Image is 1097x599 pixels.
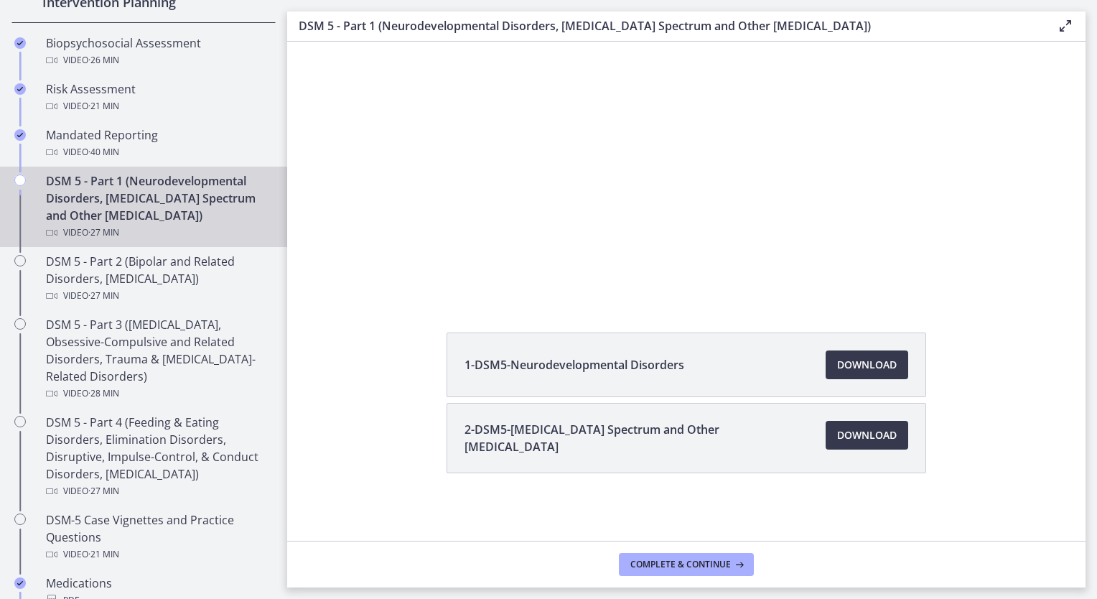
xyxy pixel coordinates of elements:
[88,144,119,161] span: · 40 min
[88,483,119,500] span: · 27 min
[299,17,1034,34] h3: DSM 5 - Part 1 (Neurodevelopmental Disorders, [MEDICAL_DATA] Spectrum and Other [MEDICAL_DATA])
[46,253,270,305] div: DSM 5 - Part 2 (Bipolar and Related Disorders, [MEDICAL_DATA])
[46,511,270,563] div: DSM-5 Case Vignettes and Practice Questions
[619,553,754,576] button: Complete & continue
[826,350,908,379] a: Download
[46,224,270,241] div: Video
[46,98,270,115] div: Video
[88,546,119,563] span: · 21 min
[46,52,270,69] div: Video
[837,356,897,373] span: Download
[88,98,119,115] span: · 21 min
[88,385,119,402] span: · 28 min
[46,385,270,402] div: Video
[46,126,270,161] div: Mandated Reporting
[630,559,731,570] span: Complete & continue
[46,316,270,402] div: DSM 5 - Part 3 ([MEDICAL_DATA], Obsessive-Compulsive and Related Disorders, Trauma & [MEDICAL_DAT...
[46,34,270,69] div: Biopsychosocial Assessment
[837,427,897,444] span: Download
[46,172,270,241] div: DSM 5 - Part 1 (Neurodevelopmental Disorders, [MEDICAL_DATA] Spectrum and Other [MEDICAL_DATA])
[14,129,26,141] i: Completed
[46,414,270,500] div: DSM 5 - Part 4 (Feeding & Eating Disorders, Elimination Disorders, Disruptive, Impulse-Control, &...
[46,287,270,305] div: Video
[46,546,270,563] div: Video
[88,52,119,69] span: · 26 min
[88,224,119,241] span: · 27 min
[46,483,270,500] div: Video
[46,80,270,115] div: Risk Assessment
[465,421,808,455] span: 2-DSM5-[MEDICAL_DATA] Spectrum and Other [MEDICAL_DATA]
[14,37,26,49] i: Completed
[826,421,908,450] a: Download
[14,83,26,95] i: Completed
[46,144,270,161] div: Video
[14,577,26,589] i: Completed
[88,287,119,305] span: · 27 min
